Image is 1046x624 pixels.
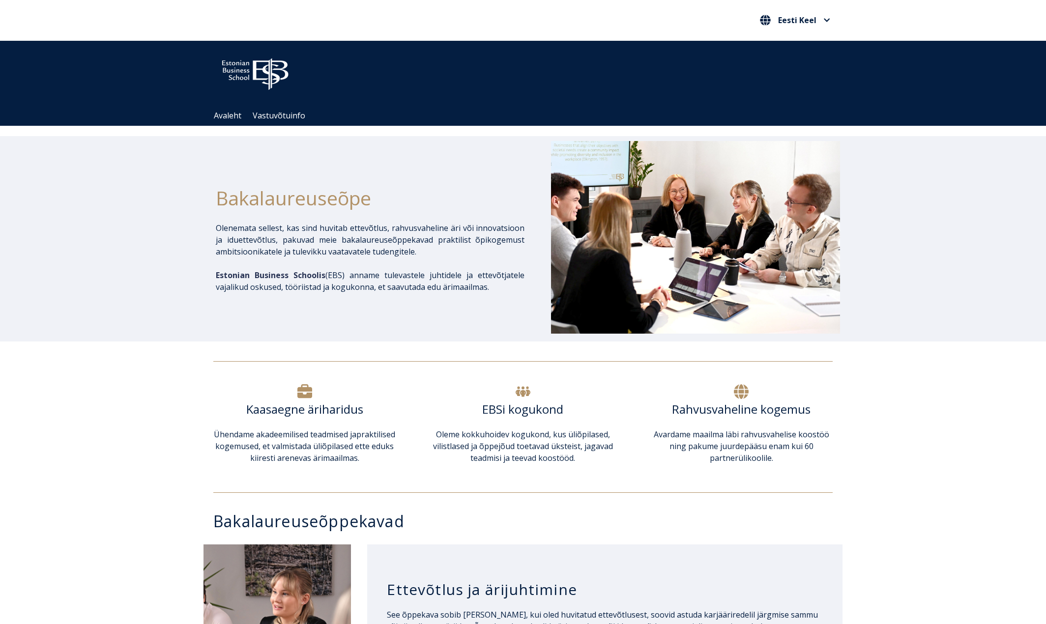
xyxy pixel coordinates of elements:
[216,222,524,257] p: Olenemata sellest, kas sind huvitab ettevõtlus, rahvusvaheline äri või innovatsioon ja iduettevõt...
[433,429,613,463] span: Oleme kokkuhoidev kogukond, kus üliõpilased, vilistlased ja õppejõud toetavad üksteist, jagavad t...
[213,51,297,93] img: ebs_logo2016_white
[432,402,614,417] h6: EBSi kogukond
[216,270,325,281] span: Estonian Business Schoolis
[216,183,524,212] h1: Bakalaureuseõpe
[551,141,840,334] img: Bakalaureusetudengid
[757,12,833,28] nav: Vali oma keel
[215,429,395,463] span: praktilised kogemused, et valmistada üliõpilased ette eduks kiiresti arenevas ärimaailmas.
[213,512,843,530] h3: Bakalaureuseõppekavad
[214,110,241,121] a: Avaleht
[778,16,816,24] span: Eesti Keel
[208,106,847,126] div: Navigation Menu
[213,402,396,417] h6: Kaasaegne äriharidus
[650,402,833,417] h6: Rahvusvaheline kogemus
[757,12,833,28] button: Eesti Keel
[253,110,305,121] a: Vastuvõtuinfo
[650,428,833,464] p: Avardame maailma läbi rahvusvahelise koostöö ning pakume juurdepääsu enam kui 60 partnerülikoolile.
[387,580,823,599] h3: Ettevõtlus ja ärijuhtimine
[214,429,356,440] span: Ühendame akadeemilised teadmised ja
[216,270,328,281] span: (
[216,269,524,293] p: EBS) anname tulevastele juhtidele ja ettevõtjatele vajalikud oskused, tööriistad ja kogukonna, et...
